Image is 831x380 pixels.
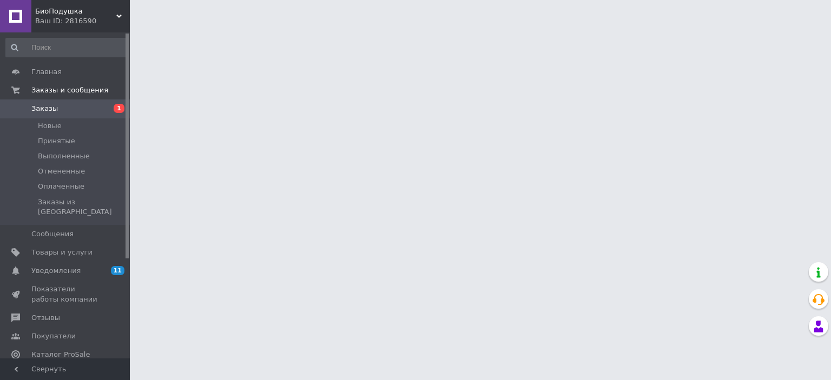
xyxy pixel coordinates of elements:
[31,266,81,276] span: Уведомления
[31,104,58,114] span: Заказы
[111,266,124,275] span: 11
[31,67,62,77] span: Главная
[38,151,90,161] span: Выполненные
[38,166,85,176] span: Отмененные
[38,197,127,217] span: Заказы из [GEOGRAPHIC_DATA]
[114,104,124,113] span: 1
[31,284,100,304] span: Показатели работы компании
[38,136,75,146] span: Принятые
[31,313,60,323] span: Отзывы
[31,331,76,341] span: Покупатели
[38,182,84,191] span: Оплаченные
[31,350,90,359] span: Каталог ProSale
[38,121,62,131] span: Новые
[31,85,108,95] span: Заказы и сообщения
[5,38,128,57] input: Поиск
[31,248,93,257] span: Товары и услуги
[35,16,130,26] div: Ваш ID: 2816590
[35,6,116,16] span: БиоПодушка
[31,229,74,239] span: Сообщения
